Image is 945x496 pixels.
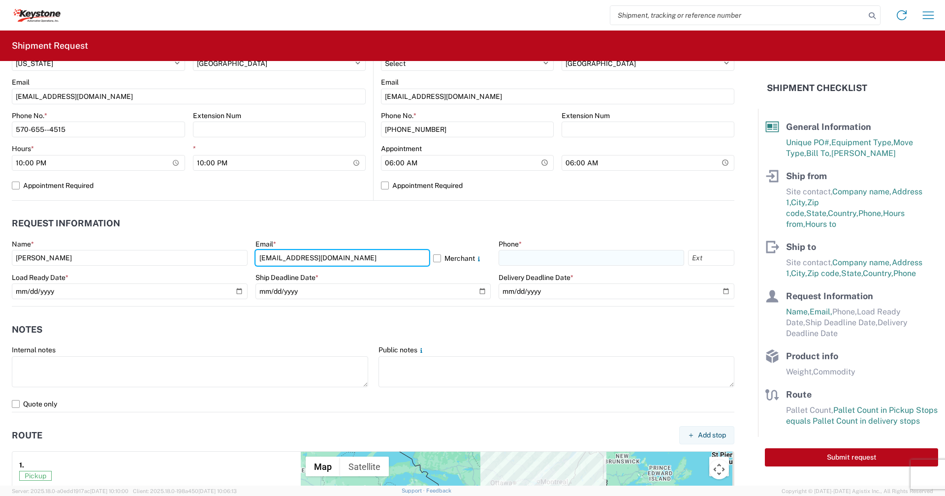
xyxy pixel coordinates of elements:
[786,389,812,400] span: Route
[426,488,451,494] a: Feedback
[765,448,938,466] button: Submit request
[828,209,858,218] span: Country,
[786,187,832,196] span: Site contact,
[807,269,841,278] span: Zip code,
[791,198,807,207] span: City,
[381,144,422,153] label: Appointment
[805,318,878,327] span: Ship Deadline Date,
[499,273,573,282] label: Delivery Deadline Date
[832,187,892,196] span: Company name,
[381,111,416,120] label: Phone No.
[90,488,128,494] span: [DATE] 10:10:00
[381,78,399,87] label: Email
[806,209,828,218] span: State,
[12,78,30,87] label: Email
[813,367,855,376] span: Commodity
[786,138,831,147] span: Unique PO#,
[340,457,389,476] button: Show satellite imagery
[786,122,871,132] span: General Information
[841,269,863,278] span: State,
[378,345,425,354] label: Public notes
[831,149,896,158] span: [PERSON_NAME]
[12,273,68,282] label: Load Ready Date
[12,488,128,494] span: Server: 2025.18.0-a0edd1917ac
[433,250,491,266] label: Merchant
[786,258,832,267] span: Site contact,
[12,218,120,228] h2: Request Information
[698,431,726,440] span: Add stop
[12,111,47,120] label: Phone No.
[12,325,42,335] h2: Notes
[832,258,892,267] span: Company name,
[786,367,813,376] span: Weight,
[786,171,827,181] span: Ship from
[786,307,810,316] span: Name,
[12,178,366,193] label: Appointment Required
[858,209,883,218] span: Phone,
[562,111,610,120] label: Extension Num
[133,488,237,494] span: Client: 2025.18.0-198a450
[255,273,318,282] label: Ship Deadline Date
[381,178,734,193] label: Appointment Required
[806,149,831,158] span: Bill To,
[306,457,340,476] button: Show street map
[786,405,938,426] span: Pallet Count in Pickup Stops equals Pallet Count in delivery stops
[767,82,867,94] h2: Shipment Checklist
[831,138,893,147] span: Equipment Type,
[19,471,52,481] span: Pickup
[786,242,816,252] span: Ship to
[193,111,241,120] label: Extension Num
[255,240,276,248] label: Email
[832,307,857,316] span: Phone,
[709,460,729,479] button: Map camera controls
[791,269,807,278] span: City,
[12,40,88,52] h2: Shipment Request
[19,485,55,493] strong: KAO
[499,240,522,248] label: Phone
[12,431,42,440] h2: Route
[12,345,56,354] label: Internal notes
[786,291,873,301] span: Request Information
[198,488,237,494] span: [DATE] 10:06:13
[19,459,24,471] strong: 1.
[12,240,34,248] label: Name
[810,307,832,316] span: Email,
[786,405,833,415] span: Pallet Count,
[805,219,836,229] span: Hours to
[782,487,933,496] span: Copyright © [DATE]-[DATE] Agistix Inc., All Rights Reserved
[402,488,426,494] a: Support
[610,6,865,25] input: Shipment, tracking or reference number
[893,269,916,278] span: Phone
[688,250,734,266] input: Ext
[12,144,34,153] label: Hours
[34,485,55,493] span: (KAO)
[709,457,729,476] button: Toggle fullscreen view
[679,426,734,444] button: Add stop
[786,351,838,361] span: Product info
[863,269,893,278] span: Country,
[12,396,734,412] label: Quote only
